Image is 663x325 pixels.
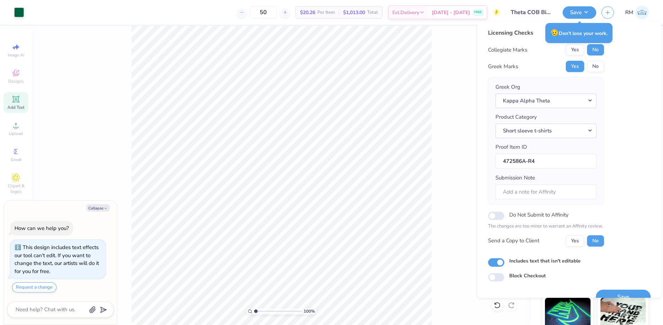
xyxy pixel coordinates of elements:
span: Total [367,9,378,16]
span: Per Item [317,9,335,16]
label: Do Not Submit to Affinity [509,210,569,219]
input: Add a note for Affinity [495,184,597,200]
span: 😥 [550,28,559,37]
span: Clipart & logos [4,183,28,194]
label: Greek Org [495,83,520,91]
a: RM [625,6,649,19]
button: No [587,235,604,247]
div: Don’t lose your work. [545,23,612,43]
span: Upload [9,131,23,136]
button: Save [596,290,651,304]
button: No [587,44,604,55]
span: Add Text [7,105,24,110]
button: No [587,61,604,72]
label: Block Checkout [509,272,546,279]
span: FREE [474,10,482,15]
button: Yes [566,235,584,247]
div: This design includes text effects our tool can't edit. If you want to change the text, our artist... [14,244,99,275]
button: Save [563,6,596,19]
div: How can we help you? [14,225,69,232]
span: Greek [11,157,22,162]
div: Collegiate Marks [488,46,527,54]
input: – – [250,6,277,19]
span: 100 % [304,308,315,314]
button: Kappa Alpha Theta [495,94,597,108]
input: Untitled Design [505,5,557,19]
button: Request a change [12,282,57,292]
label: Submission Note [495,174,535,182]
label: Includes text that isn't editable [509,257,581,265]
span: RM [625,8,633,17]
button: Short sleeve t-shirts [495,124,597,138]
span: [DATE] - [DATE] [432,9,470,16]
span: $1,013.00 [343,9,365,16]
img: Roberta Manuel [635,6,649,19]
div: Licensing Checks [488,29,604,37]
button: Collapse [86,204,110,212]
div: Greek Marks [488,63,518,71]
p: The changes are too minor to warrant an Affinity review. [488,223,604,230]
span: Image AI [8,52,24,58]
button: Yes [566,44,584,55]
button: Yes [566,61,584,72]
label: Product Category [495,113,537,121]
span: Designs [8,78,24,84]
span: $20.26 [300,9,315,16]
span: Est. Delivery [392,9,419,16]
div: Send a Copy to Client [488,237,539,245]
label: Proof Item ID [495,143,527,151]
